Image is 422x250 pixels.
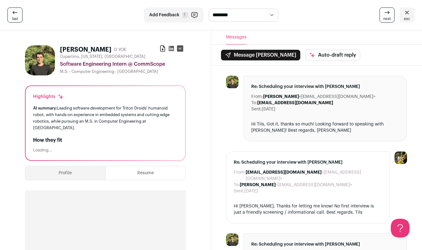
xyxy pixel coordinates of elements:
[226,233,238,246] img: c606283a00acf9d18a33c48b5170910cf1074a7722a31fecfddc31bf5c1008d0
[240,182,352,188] dd: <[EMAIL_ADDRESS][DOMAIN_NAME]>
[234,159,382,166] span: Re: Scheduling your interview with [PERSON_NAME]
[395,151,407,164] img: 6689865-medium_jpg
[263,94,375,100] dd: <[EMAIL_ADDRESS][DOMAIN_NAME]>
[262,106,275,112] dd: [DATE]
[234,169,246,182] dt: From:
[400,8,415,23] a: esc
[60,60,186,68] div: Software Engineering Intern @ CommScope
[234,182,240,188] dt: To:
[226,76,238,88] img: c606283a00acf9d18a33c48b5170910cf1074a7722a31fecfddc31bf5c1008d0
[251,106,262,112] dt: Sent:
[25,45,55,75] img: c606283a00acf9d18a33c48b5170910cf1074a7722a31fecfddc31bf5c1008d0
[234,203,382,216] div: Hi [PERSON_NAME], Thanks for letting me know! No first interview is just a friendly screening / i...
[106,166,186,180] button: Resume
[33,148,178,153] div: Loading...
[263,94,299,99] b: [PERSON_NAME]
[246,169,382,182] dd: <[EMAIL_ADDRESS][DOMAIN_NAME]>
[60,45,111,54] h1: [PERSON_NAME]
[60,54,145,59] span: Cupertino, [US_STATE], [GEOGRAPHIC_DATA]
[33,94,64,100] div: Highlights
[251,100,257,106] dt: To:
[251,121,399,134] div: Hi Tils, Got it, thanks so much! Looking forward to speaking with [PERSON_NAME]! Best regards, [P...
[226,30,247,44] button: Messages
[7,8,22,23] a: last
[33,105,178,131] div: Leading software development for Triton Droids' humanoid robot, with hands-on experience in embed...
[251,84,399,90] span: Re: Scheduling your interview with [PERSON_NAME]
[114,47,126,53] div: 0 YOE
[380,8,395,23] a: next
[149,12,179,18] span: Add Feedback
[234,188,244,194] dt: Sent:
[33,106,57,110] span: AI summary:
[246,170,321,175] b: [EMAIL_ADDRESS][DOMAIN_NAME]
[221,50,300,60] button: Message [PERSON_NAME]
[383,16,391,21] span: next
[251,241,399,247] span: Re: Scheduling your interview with [PERSON_NAME]
[404,16,410,21] span: esc
[257,101,333,105] b: [EMAIL_ADDRESS][DOMAIN_NAME]
[240,183,276,187] b: [PERSON_NAME]
[60,69,186,74] div: M.S. - Computer Engineering - [GEOGRAPHIC_DATA]
[144,8,204,23] button: Add Feedback F
[33,136,178,144] h2: How they fit
[251,94,263,100] dt: From:
[244,188,258,194] dd: [DATE]
[25,166,105,180] button: Profile
[391,219,410,237] iframe: Help Scout Beacon - Open
[12,16,18,21] span: last
[305,50,360,60] button: Auto-draft reply
[182,12,188,18] span: F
